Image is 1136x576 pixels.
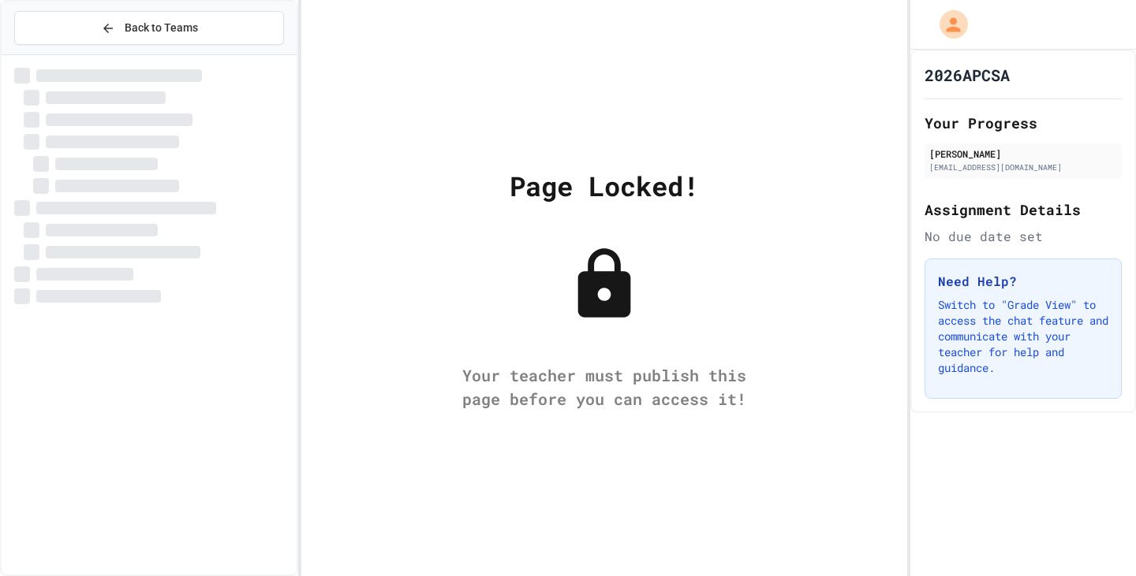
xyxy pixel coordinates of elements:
[510,165,699,206] div: Page Locked!
[14,11,284,45] button: Back to Teams
[938,297,1108,376] p: Switch to "Grade View" to access the chat feature and communicate with your teacher for help and ...
[938,272,1108,291] h3: Need Help?
[923,6,972,43] div: My Account
[925,64,1010,86] h1: 2026APCSA
[925,112,1122,134] h2: Your Progress
[447,363,762,411] div: Your teacher must publish this page before you can access it!
[929,147,1117,161] div: [PERSON_NAME]
[925,227,1122,246] div: No due date set
[925,199,1122,221] h2: Assignment Details
[125,20,198,36] span: Back to Teams
[929,162,1117,173] div: [EMAIL_ADDRESS][DOMAIN_NAME]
